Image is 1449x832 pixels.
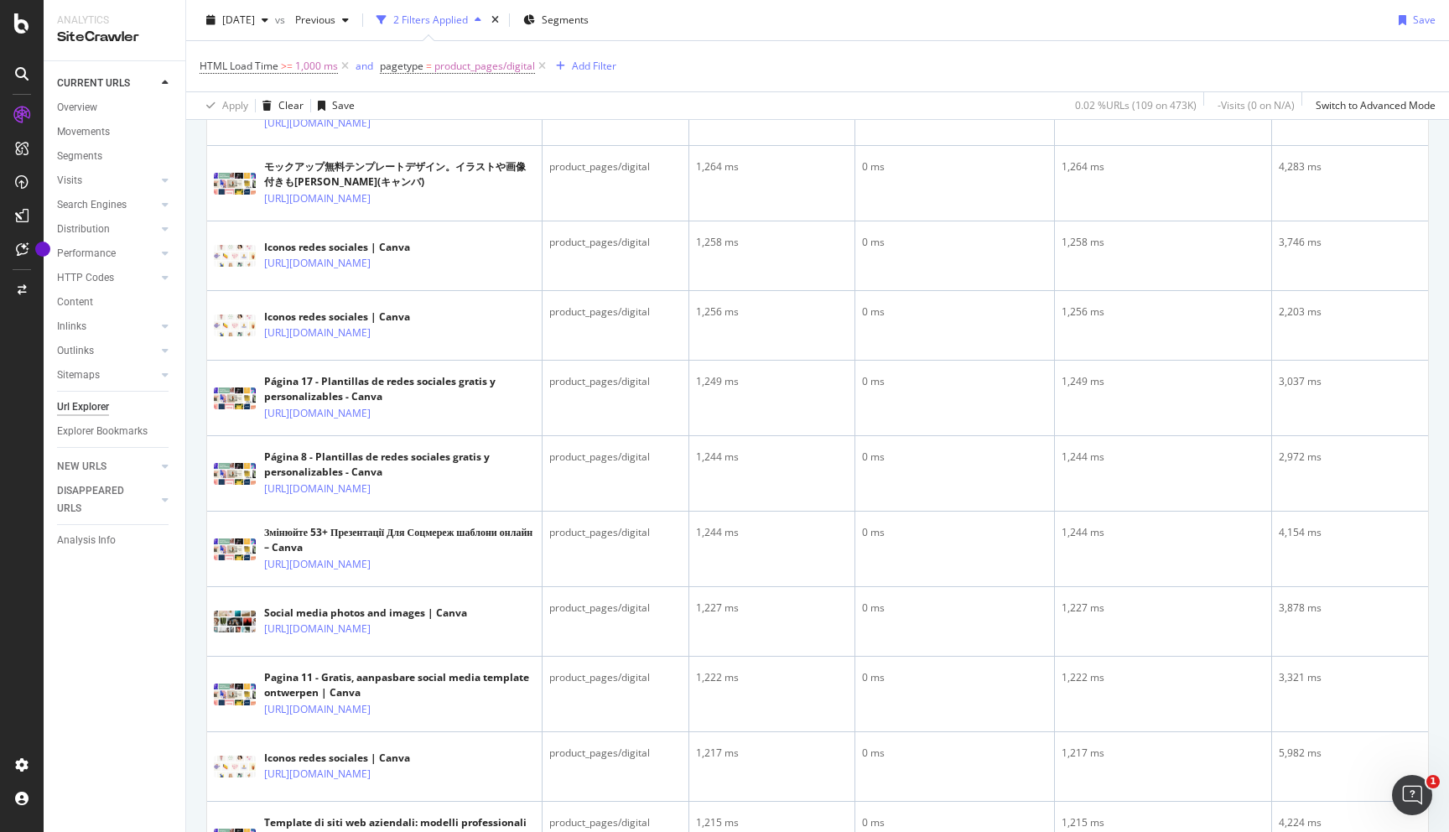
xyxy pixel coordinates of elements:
div: Página 17 - Plantillas de redes sociales gratis y personalizables - Canva [264,374,535,404]
div: times [488,12,502,29]
img: main image [214,463,256,485]
img: main image [214,538,256,560]
div: 1,256 ms [696,304,848,320]
div: SiteCrawler [57,28,172,47]
a: [URL][DOMAIN_NAME] [264,481,371,497]
div: Switch to Advanced Mode [1316,98,1436,112]
div: 3,746 ms [1279,235,1421,250]
div: product_pages/digital [549,525,682,540]
div: 1,227 ms [696,601,848,616]
a: Url Explorer [57,398,174,416]
a: [URL][DOMAIN_NAME] [264,190,371,207]
div: 1,256 ms [1062,304,1265,320]
div: Analytics [57,13,172,28]
div: 1,215 ms [696,815,848,830]
div: 1,244 ms [696,450,848,465]
img: main image [214,245,256,267]
button: Save [311,92,355,119]
div: 1,227 ms [1062,601,1265,616]
div: 0 ms [862,450,1047,465]
span: 1 [1426,775,1440,788]
div: product_pages/digital [549,235,682,250]
button: Save [1392,7,1436,34]
a: [URL][DOMAIN_NAME] [264,405,371,422]
a: Overview [57,99,174,117]
div: Movements [57,123,110,141]
div: 0 ms [862,374,1047,389]
div: and [356,59,373,73]
div: Outlinks [57,342,94,360]
div: 0 ms [862,525,1047,540]
div: Visits [57,172,82,190]
a: HTTP Codes [57,269,157,287]
div: 5,982 ms [1279,746,1421,761]
div: 0 ms [862,746,1047,761]
button: 2 Filters Applied [370,7,488,34]
span: HTML Load Time [200,59,278,73]
a: [URL][DOMAIN_NAME] [264,621,371,637]
div: Segments [57,148,102,165]
span: vs [275,13,288,27]
div: 1,264 ms [696,159,848,174]
div: product_pages/digital [549,304,682,320]
div: 3,321 ms [1279,670,1421,685]
div: 2,203 ms [1279,304,1421,320]
a: Analysis Info [57,532,174,549]
img: main image [214,684,256,705]
div: Content [57,294,93,311]
div: 1,217 ms [696,746,848,761]
div: DISAPPEARED URLS [57,482,142,517]
span: product_pages/digital [434,55,535,78]
span: pagetype [380,59,423,73]
iframe: Intercom live chat [1392,775,1432,815]
span: 2025 Sep. 14th [222,13,255,27]
div: 0 ms [862,601,1047,616]
div: 3,037 ms [1279,374,1421,389]
img: main image [214,387,256,409]
a: Segments [57,148,174,165]
a: [URL][DOMAIN_NAME] [264,325,371,341]
span: >= [281,59,293,73]
div: 0 ms [862,815,1047,830]
div: Iconos redes sociales | Canva [264,240,444,255]
img: main image [214,315,256,336]
div: product_pages/digital [549,815,682,830]
div: product_pages/digital [549,746,682,761]
a: CURRENT URLS [57,75,157,92]
button: Segments [517,7,595,34]
div: 0.02 % URLs ( 109 on 473K ) [1075,98,1197,112]
img: main image [214,611,256,632]
a: Movements [57,123,174,141]
div: product_pages/digital [549,450,682,465]
div: Inlinks [57,318,86,335]
button: Add Filter [549,56,616,76]
div: 1,217 ms [1062,746,1265,761]
button: Switch to Advanced Mode [1309,92,1436,119]
a: [URL][DOMAIN_NAME] [264,255,371,272]
span: 1,000 ms [295,55,338,78]
div: NEW URLS [57,458,106,476]
div: 1,249 ms [696,374,848,389]
span: = [426,59,432,73]
div: Змінюйте 53+ Презентації Для Соцмереж шаблони онлайн – Canva [264,525,535,555]
div: モックアップ無料テンプレートデザイン。イラストや画像付きも[PERSON_NAME](キャンバ) [264,159,535,190]
div: 0 ms [862,670,1047,685]
span: Previous [288,13,335,27]
a: Search Engines [57,196,157,214]
a: Performance [57,245,157,263]
div: Overview [57,99,97,117]
a: NEW URLS [57,458,157,476]
div: 1,222 ms [696,670,848,685]
div: 1,258 ms [1062,235,1265,250]
div: Página 8 - Plantillas de redes sociales gratis y personalizables - Canva [264,450,535,480]
button: and [356,58,373,74]
div: 1,222 ms [1062,670,1265,685]
div: Analysis Info [57,532,116,549]
a: Sitemaps [57,367,157,384]
div: 3,878 ms [1279,601,1421,616]
div: Tooltip anchor [35,242,50,257]
a: [URL][DOMAIN_NAME] [264,766,371,783]
div: 1,249 ms [1062,374,1265,389]
span: Segments [542,13,589,27]
div: product_pages/digital [549,159,682,174]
